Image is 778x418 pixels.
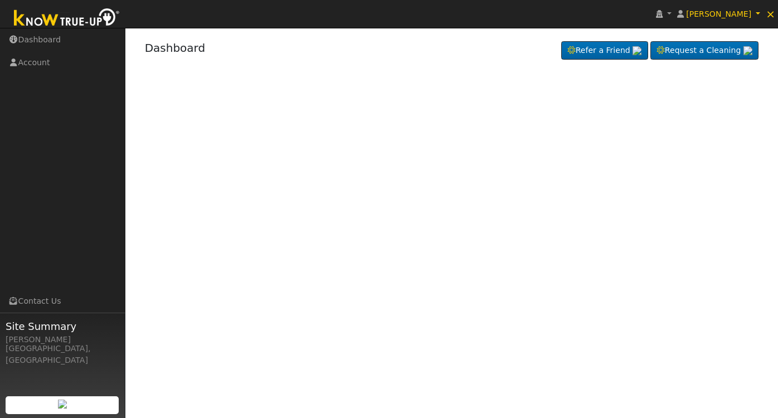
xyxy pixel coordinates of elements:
span: × [766,7,775,21]
img: retrieve [58,400,67,409]
img: Know True-Up [8,6,125,31]
div: [GEOGRAPHIC_DATA], [GEOGRAPHIC_DATA] [6,343,119,366]
a: Dashboard [145,41,206,55]
span: Site Summary [6,319,119,334]
a: Refer a Friend [561,41,648,60]
span: [PERSON_NAME] [686,9,751,18]
img: retrieve [633,46,641,55]
div: [PERSON_NAME] [6,334,119,346]
img: retrieve [743,46,752,55]
a: Request a Cleaning [650,41,758,60]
